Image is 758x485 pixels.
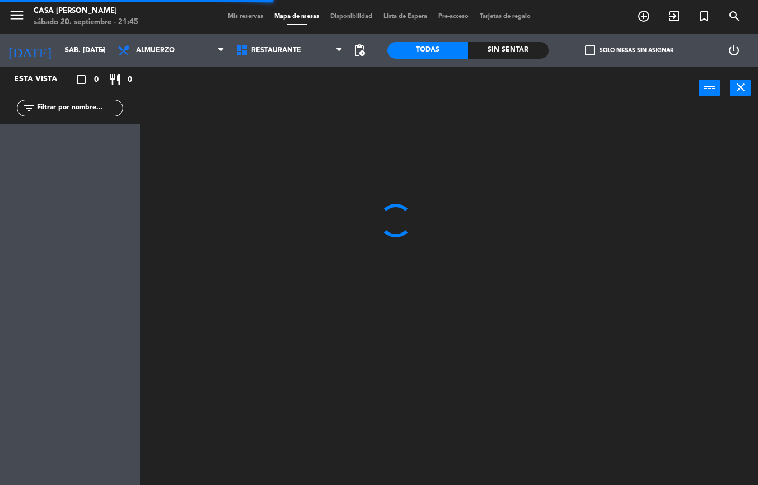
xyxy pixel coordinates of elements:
i: power_input [703,81,717,94]
i: arrow_drop_down [96,44,109,57]
div: sábado 20. septiembre - 21:45 [34,17,138,28]
span: Lista de Espera [378,13,433,20]
span: Tarjetas de regalo [474,13,536,20]
div: Sin sentar [468,42,549,59]
span: check_box_outline_blank [585,45,595,55]
i: close [734,81,747,94]
i: power_settings_new [727,44,741,57]
i: filter_list [22,101,36,115]
button: power_input [699,80,720,96]
label: Solo mesas sin asignar [585,45,673,55]
button: menu [8,7,25,27]
span: 0 [94,73,99,86]
div: Casa [PERSON_NAME] [34,6,138,17]
span: 0 [128,73,132,86]
button: close [730,80,751,96]
div: Esta vista [6,73,81,86]
div: Todas [387,42,468,59]
i: restaurant [108,73,121,86]
i: exit_to_app [667,10,681,23]
input: Filtrar por nombre... [36,102,123,114]
span: Disponibilidad [325,13,378,20]
span: Almuerzo [136,46,175,54]
i: menu [8,7,25,24]
span: Restaurante [251,46,301,54]
i: search [728,10,741,23]
span: Mis reservas [222,13,269,20]
span: Pre-acceso [433,13,474,20]
span: pending_actions [353,44,366,57]
i: add_circle_outline [637,10,651,23]
i: crop_square [74,73,88,86]
i: turned_in_not [698,10,711,23]
span: Mapa de mesas [269,13,325,20]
